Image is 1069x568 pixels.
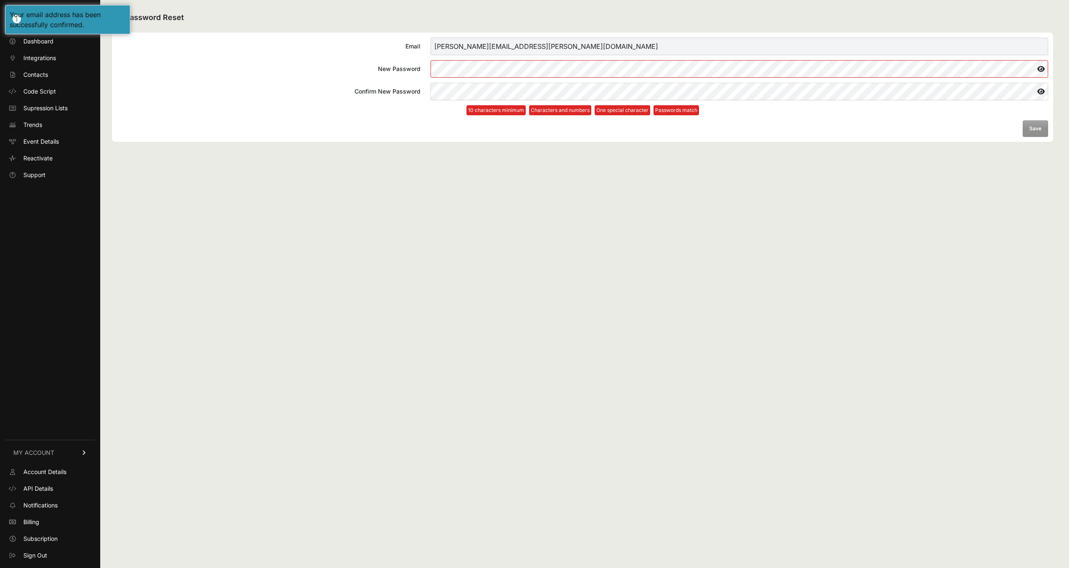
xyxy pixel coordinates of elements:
[5,51,95,65] a: Integrations
[5,35,95,48] a: Dashboard
[595,105,650,115] li: One special character
[23,137,59,146] span: Event Details
[5,440,95,465] a: MY ACCOUNT
[654,105,699,115] li: Passwords match
[431,83,1048,100] input: Confirm New Password
[23,535,58,543] span: Subscription
[112,12,1053,24] h2: Password Reset
[23,71,48,79] span: Contacts
[5,499,95,512] a: Notifications
[5,152,95,165] a: Reactivate
[5,101,95,115] a: Supression Lists
[23,171,46,179] span: Support
[529,105,591,115] li: Characters and numbers
[5,515,95,529] a: Billing
[23,518,39,526] span: Billing
[117,65,421,73] div: New Password
[5,465,95,479] a: Account Details
[13,449,54,457] span: MY ACCOUNT
[5,118,95,132] a: Trends
[5,135,95,148] a: Event Details
[5,532,95,545] a: Subscription
[23,468,66,476] span: Account Details
[5,168,95,182] a: Support
[23,104,68,112] span: Supression Lists
[466,105,526,115] li: 10 characters minimum
[23,121,42,129] span: Trends
[5,68,95,81] a: Contacts
[117,87,421,96] div: Confirm New Password
[23,484,53,493] span: API Details
[23,37,53,46] span: Dashboard
[431,38,1048,55] input: Email
[23,154,53,162] span: Reactivate
[117,42,421,51] div: Email
[5,482,95,495] a: API Details
[10,10,126,30] div: Your email address has been successfully confirmed.
[23,87,56,96] span: Code Script
[5,549,95,562] a: Sign Out
[5,85,95,98] a: Code Script
[431,60,1048,78] input: New Password
[23,551,47,560] span: Sign Out
[23,54,56,62] span: Integrations
[23,501,58,510] span: Notifications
